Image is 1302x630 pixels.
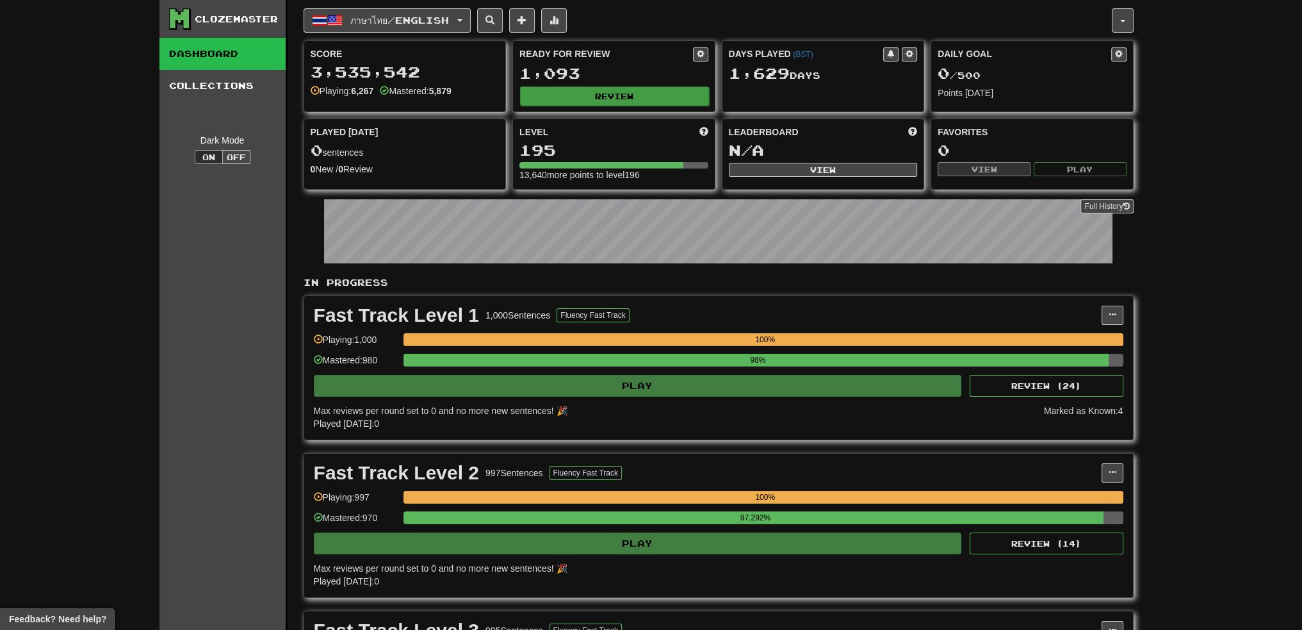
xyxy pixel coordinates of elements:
button: Review [520,87,709,106]
div: sentences [311,142,500,159]
div: 1,000 Sentences [485,309,550,322]
button: Fluency Fast Track [549,466,622,480]
button: On [195,150,223,164]
div: Fast Track Level 2 [314,463,480,483]
div: Max reviews per round set to 0 and no more new sentences! 🎉 [314,404,1036,417]
div: Favorites [938,126,1127,138]
strong: 0 [338,164,343,174]
div: Max reviews per round set to 0 and no more new sentences! 🎉 [314,562,1116,575]
span: Played [DATE]: 0 [314,419,379,429]
button: ภาษาไทย/English [304,8,471,33]
button: Play [314,375,962,397]
button: Add sentence to collection [509,8,535,33]
button: View [729,163,918,177]
button: Review (14) [970,533,1123,554]
div: New / Review [311,163,500,176]
span: N/A [729,141,764,159]
div: Fast Track Level 1 [314,306,480,325]
div: 97.292% [407,511,1103,524]
span: / 500 [938,70,981,81]
strong: 0 [311,164,316,174]
span: Played [DATE]: 0 [314,576,379,586]
div: 100% [407,333,1123,346]
div: Playing: 997 [314,491,397,512]
div: Mastered: 980 [314,354,397,375]
button: Off [222,150,250,164]
button: Review (24) [970,375,1123,397]
div: 195 [519,142,708,158]
div: Score [311,47,500,60]
div: Mastered: [380,85,451,97]
div: Dark Mode [169,134,276,147]
div: 13,640 more points to level 196 [519,169,708,181]
span: Score more points to level up [699,126,708,138]
span: ภาษาไทย / English [350,15,449,26]
button: Fluency Fast Track [557,308,629,322]
span: Played [DATE] [311,126,378,138]
span: 1,629 [729,64,790,82]
div: Days Played [729,47,884,60]
a: Full History [1080,199,1133,213]
div: Ready for Review [519,47,693,60]
div: 997 Sentences [485,467,543,479]
div: 0 [938,142,1127,158]
button: Play [314,533,962,554]
a: Dashboard [159,38,286,70]
strong: 5,879 [429,86,452,96]
div: 98% [407,354,1109,367]
div: Playing: [311,85,374,97]
div: Marked as Known: 4 [1044,404,1123,430]
p: In Progress [304,276,1134,289]
div: 1,093 [519,65,708,81]
div: Mastered: 970 [314,511,397,533]
div: 3,535,542 [311,64,500,80]
div: Daily Goal [938,47,1111,62]
span: 0 [938,64,950,82]
div: 100% [407,491,1123,504]
a: Collections [159,70,286,102]
span: Open feedback widget [9,613,106,626]
div: Day s [729,65,918,82]
button: Play [1034,162,1127,176]
div: Playing: 1,000 [314,333,397,354]
a: (BST) [793,50,813,59]
span: Level [519,126,548,138]
button: Search sentences [477,8,503,33]
span: Leaderboard [729,126,799,138]
span: 0 [311,141,323,159]
div: Points [DATE] [938,87,1127,99]
button: More stats [541,8,567,33]
strong: 6,267 [351,86,373,96]
button: View [938,162,1030,176]
div: Clozemaster [195,13,278,26]
span: This week in points, UTC [908,126,917,138]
